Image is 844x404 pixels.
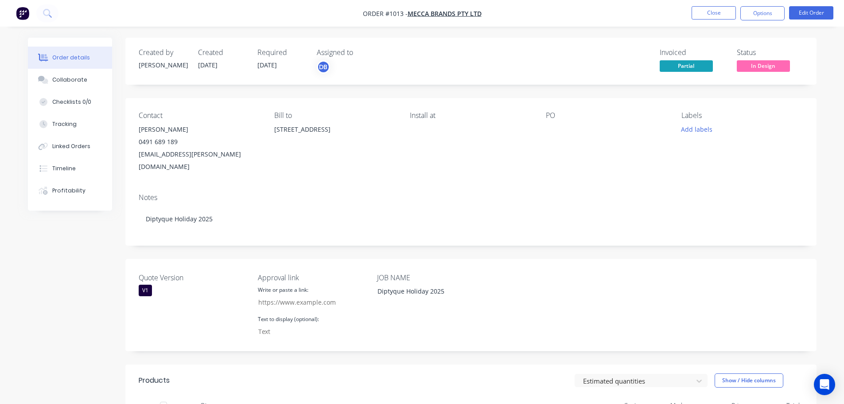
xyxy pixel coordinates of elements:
[317,60,330,74] button: DB
[52,120,77,128] div: Tracking
[28,69,112,91] button: Collaborate
[257,61,277,69] span: [DATE]
[198,48,247,57] div: Created
[740,6,785,20] button: Options
[28,91,112,113] button: Checklists 0/0
[139,285,152,296] div: V1
[139,375,170,386] div: Products
[363,9,408,18] span: Order #1013 -
[258,315,319,323] label: Text to display (optional):
[737,60,790,71] span: In Design
[28,135,112,157] button: Linked Orders
[28,47,112,69] button: Order details
[410,111,531,120] div: Install at
[317,48,405,57] div: Assigned to
[253,295,359,309] input: https://www.example.com
[814,374,835,395] div: Open Intercom Messenger
[139,193,803,202] div: Notes
[198,61,218,69] span: [DATE]
[692,6,736,20] button: Close
[274,123,396,152] div: [STREET_ADDRESS]
[139,123,260,136] div: [PERSON_NAME]
[274,111,396,120] div: Bill to
[139,48,187,57] div: Created by
[258,286,308,294] label: Write or paste a link:
[52,98,91,106] div: Checklists 0/0
[28,180,112,202] button: Profitability
[546,111,667,120] div: PO
[139,111,260,120] div: Contact
[52,76,87,84] div: Collaborate
[28,157,112,180] button: Timeline
[52,54,90,62] div: Order details
[253,325,359,338] input: Text
[257,48,306,57] div: Required
[139,148,260,173] div: [EMAIL_ADDRESS][PERSON_NAME][DOMAIN_NAME]
[139,272,249,283] label: Quote Version
[677,123,717,135] button: Add labels
[660,60,713,71] span: Partial
[737,48,803,57] div: Status
[139,60,187,70] div: [PERSON_NAME]
[377,272,488,283] label: JOB NAME
[258,272,369,283] label: Approval link
[139,123,260,173] div: [PERSON_NAME]0491 689 189[EMAIL_ADDRESS][PERSON_NAME][DOMAIN_NAME]
[274,123,396,136] div: [STREET_ADDRESS]
[52,187,86,195] div: Profitability
[139,205,803,232] div: Diptyque Holiday 2025
[52,165,76,173] div: Timeline
[408,9,482,18] a: Mecca Brands Pty Ltd
[715,373,783,388] button: Show / Hide columns
[681,111,803,120] div: Labels
[737,60,790,74] button: In Design
[660,48,726,57] div: Invoiced
[370,285,481,298] div: Diptyque Holiday 2025
[139,136,260,148] div: 0491 689 189
[52,142,90,150] div: Linked Orders
[28,113,112,135] button: Tracking
[789,6,833,20] button: Edit Order
[16,7,29,20] img: Factory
